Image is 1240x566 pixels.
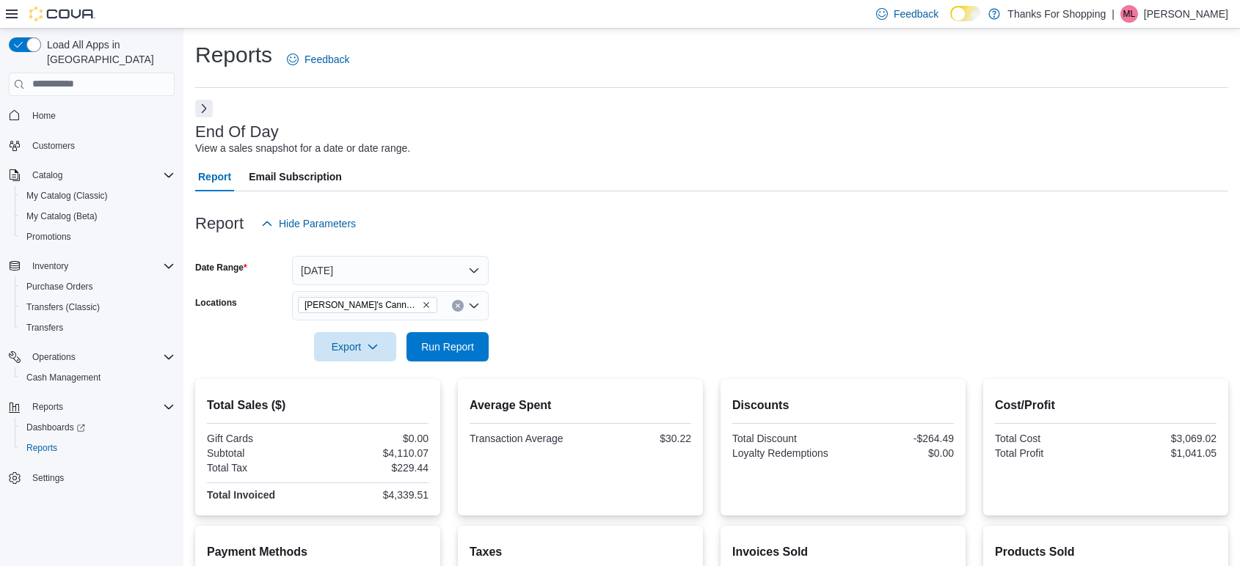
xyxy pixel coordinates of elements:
p: | [1112,5,1115,23]
button: Remove Lucy's Cannabis from selection in this group [422,301,431,309]
button: Export [314,332,396,361]
button: Transfers (Classic) [15,297,180,317]
button: Inventory [26,257,74,275]
div: Marc Lagace [1120,5,1138,23]
button: Operations [3,347,180,367]
div: Gift Cards [207,433,315,444]
a: Dashboards [21,419,91,436]
div: Transaction Average [470,433,577,444]
span: Reports [26,398,175,416]
label: Date Range [195,262,247,273]
span: Reports [26,442,57,454]
h2: Discounts [732,397,954,414]
span: My Catalog (Beta) [21,207,175,225]
h2: Total Sales ($) [207,397,428,414]
div: Total Discount [732,433,840,444]
span: Purchase Orders [26,281,93,293]
h2: Cost/Profit [995,397,1217,414]
div: $229.44 [321,462,428,474]
span: Cash Management [21,369,175,386]
span: Run Report [421,339,474,354]
h2: Taxes [470,543,691,561]
a: My Catalog (Beta) [21,207,103,225]
span: Transfers [26,322,63,334]
button: Catalog [26,166,68,184]
button: Home [3,105,180,126]
div: Total Tax [207,462,315,474]
h3: End Of Day [195,123,279,141]
span: Purchase Orders [21,278,175,295]
input: Dark Mode [950,6,981,21]
div: Total Cost [995,433,1103,444]
span: Report [198,162,231,191]
button: Hide Parameters [255,209,362,238]
button: Reports [3,397,180,417]
a: My Catalog (Classic) [21,187,114,205]
a: Transfers (Classic) [21,298,106,316]
span: Operations [32,351,76,363]
div: $0.00 [846,447,954,459]
p: Thanks For Shopping [1007,5,1106,23]
button: Purchase Orders [15,276,180,297]
div: $4,110.07 [321,447,428,459]
button: Open list of options [468,300,480,312]
button: Settings [3,467,180,488]
div: $30.22 [583,433,691,444]
button: My Catalog (Classic) [15,185,180,206]
span: Inventory [32,260,68,272]
span: Customers [32,140,75,152]
span: Operations [26,348,175,366]
div: Total Profit [995,447,1103,459]
p: [PERSON_NAME] [1144,5,1228,23]
button: Reports [26,398,69,416]
span: Dashboards [21,419,175,436]
button: Catalog [3,165,180,185]
h2: Invoices Sold [732,543,954,561]
a: Customers [26,137,81,155]
button: Customers [3,135,180,156]
span: My Catalog (Classic) [26,190,108,202]
label: Locations [195,297,237,309]
button: Promotions [15,227,180,247]
a: Purchase Orders [21,278,99,295]
span: Catalog [26,166,175,184]
span: Reports [32,401,63,413]
h2: Average Spent [470,397,691,414]
span: Transfers [21,319,175,337]
span: Dark Mode [950,21,951,22]
div: $1,041.05 [1109,447,1217,459]
span: Email Subscription [249,162,342,191]
span: Feedback [894,7,938,21]
a: Feedback [281,45,355,74]
a: Cash Management [21,369,106,386]
div: -$264.49 [846,433,954,444]
span: Home [26,106,175,125]
span: My Catalog (Classic) [21,187,175,205]
button: My Catalog (Beta) [15,206,180,227]
a: Settings [26,469,70,487]
nav: Complex example [9,99,175,527]
button: Next [195,100,213,117]
span: Transfers (Classic) [21,298,175,316]
strong: Total Invoiced [207,489,275,501]
span: Reports [21,439,175,457]
div: Subtotal [207,447,315,459]
span: [PERSON_NAME]'s Cannabis [304,298,419,312]
span: Load All Apps in [GEOGRAPHIC_DATA] [41,37,175,67]
span: Transfers (Classic) [26,301,100,313]
span: Lucy's Cannabis [298,297,437,313]
span: Cash Management [26,372,101,383]
button: Clear input [452,300,464,312]
span: Inventory [26,257,175,275]
a: Dashboards [15,417,180,438]
button: Run Report [406,332,489,361]
img: Cova [29,7,95,21]
span: My Catalog (Beta) [26,210,98,222]
button: Inventory [3,256,180,276]
h2: Payment Methods [207,543,428,561]
a: Transfers [21,319,69,337]
span: Dashboards [26,422,85,433]
span: Customers [26,136,175,155]
h2: Products Sold [995,543,1217,561]
h3: Report [195,215,244,232]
